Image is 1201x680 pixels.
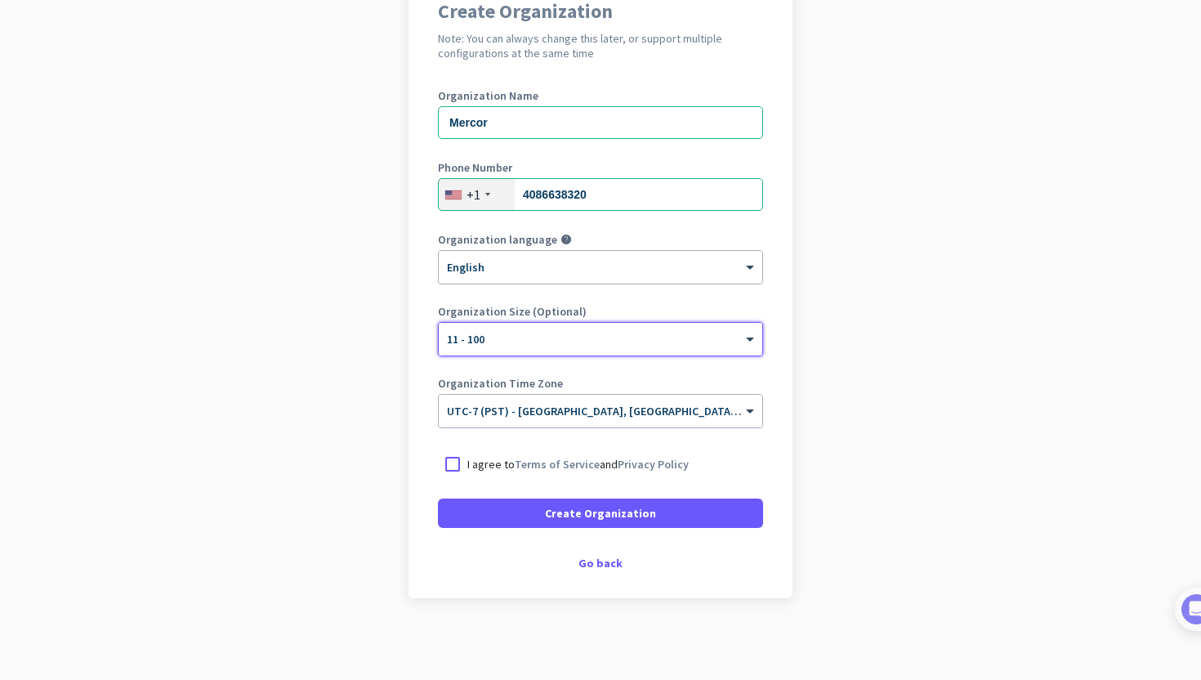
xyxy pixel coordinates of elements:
input: 201-555-0123 [438,178,763,211]
h1: Create Organization [438,2,763,21]
a: Terms of Service [515,457,600,472]
h2: Note: You can always change this later, or support multiple configurations at the same time [438,31,763,60]
label: Organization Name [438,90,763,101]
input: What is the name of your organization? [438,106,763,139]
label: Phone Number [438,162,763,173]
a: Privacy Policy [618,457,689,472]
label: Organization Size (Optional) [438,306,763,317]
div: +1 [467,186,480,203]
label: Organization Time Zone [438,378,763,389]
i: help [560,234,572,245]
label: Organization language [438,234,557,245]
span: Create Organization [545,505,656,521]
div: Go back [438,557,763,569]
p: I agree to and [467,456,689,472]
button: Create Organization [438,499,763,528]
